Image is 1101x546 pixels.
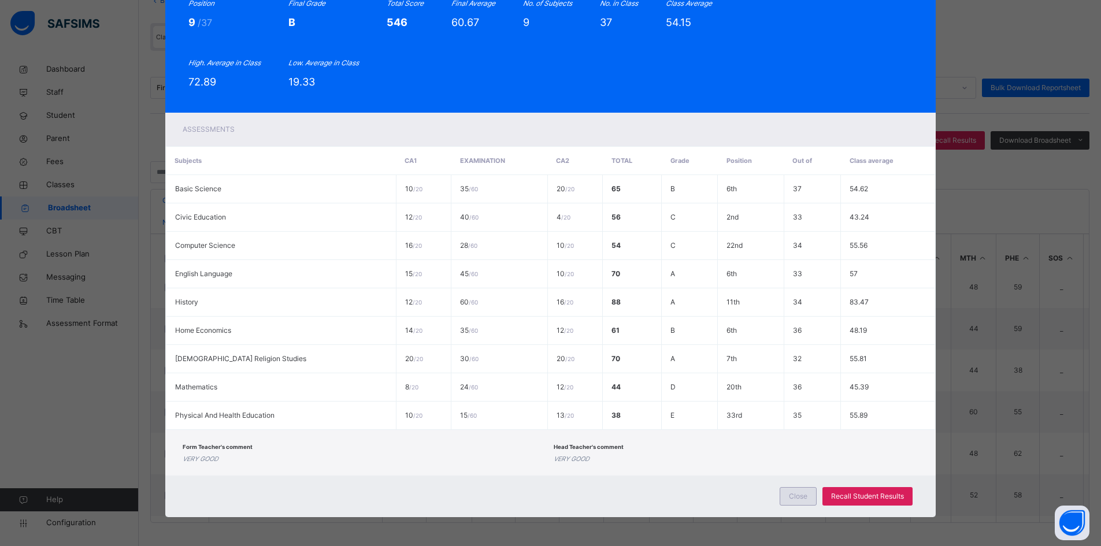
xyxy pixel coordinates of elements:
span: 35 [460,326,478,335]
i: Low. Average in Class [288,58,359,67]
span: B [670,326,675,335]
span: 11th [726,298,740,306]
span: Physical And Health Education [175,411,275,419]
span: 9 [188,16,198,28]
span: / 20 [565,242,574,249]
span: 15 [405,269,422,278]
span: / 20 [564,299,573,306]
span: 20th [726,382,742,391]
span: 6th [726,184,737,193]
span: 10 [557,241,574,250]
span: 10 [405,411,422,419]
span: 65 [611,184,621,193]
span: 4 [557,213,570,221]
span: Basic Science [175,184,221,193]
span: 60.67 [451,16,479,28]
span: 83.47 [850,298,869,306]
span: / 60 [469,355,479,362]
span: / 20 [413,412,422,419]
span: / 60 [468,242,477,249]
span: 12 [405,213,422,221]
span: / 60 [469,185,478,192]
span: 40 [460,213,479,221]
span: 36 [793,326,802,335]
span: 12 [557,326,573,335]
span: 16 [405,241,422,250]
span: / 20 [413,270,422,277]
span: 54.15 [666,16,691,28]
span: 6th [726,269,737,278]
span: 37 [600,16,612,28]
span: 57 [850,269,858,278]
span: Grade [670,157,689,165]
span: 15 [460,411,477,419]
span: E [670,411,674,419]
span: 10 [405,184,422,193]
span: 56 [611,213,621,221]
span: 44 [611,382,621,391]
span: / 20 [409,384,418,391]
span: / 20 [413,299,422,306]
span: A [670,269,675,278]
span: EXAMINATION [460,157,505,165]
span: 12 [557,382,573,391]
span: 33rd [726,411,742,419]
span: 6th [726,326,737,335]
span: 36 [793,382,802,391]
span: 7th [726,354,737,363]
span: Position [726,157,752,165]
span: 70 [611,354,620,363]
span: 55.56 [850,241,868,250]
span: C [670,213,676,221]
span: / 60 [469,327,478,334]
span: Civic Education [175,213,226,221]
span: / 60 [469,270,478,277]
span: / 20 [565,270,574,277]
span: 48.19 [850,326,867,335]
span: 60 [460,298,478,306]
span: English Language [175,269,232,278]
span: / 20 [564,327,573,334]
span: CA2 [556,157,569,165]
span: 37 [793,184,802,193]
span: 34 [793,241,802,250]
span: 55.89 [850,411,868,419]
span: Computer Science [175,241,235,250]
span: Close [789,491,807,502]
span: Recall Student Results [831,491,904,502]
span: 34 [793,298,802,306]
span: Total [611,157,632,165]
span: 14 [405,326,422,335]
span: Form Teacher's comment [183,444,253,450]
span: 54 [611,241,621,250]
span: /37 [198,17,212,28]
span: / 20 [561,214,570,221]
i: VERY GOOD [554,455,590,463]
span: CA1 [405,157,417,165]
span: / 20 [414,355,423,362]
span: Class average [850,157,894,165]
span: 9 [523,16,529,28]
span: / 20 [413,327,422,334]
span: 43.24 [850,213,869,221]
span: Out of [792,157,812,165]
i: VERY GOOD [183,455,218,463]
span: / 20 [413,185,422,192]
i: High. Average in Class [188,58,261,67]
span: / 20 [565,412,574,419]
span: Head Teacher's comment [554,444,624,450]
span: 70 [611,269,620,278]
span: C [670,241,676,250]
span: 54.62 [850,184,868,193]
span: 28 [460,241,477,250]
span: 2nd [726,213,739,221]
span: 55.81 [850,354,867,363]
span: / 20 [413,214,422,221]
span: 38 [611,411,621,419]
span: A [670,298,675,306]
span: 8 [405,382,418,391]
span: 45.39 [850,382,869,391]
span: / 60 [469,384,478,391]
span: 16 [557,298,573,306]
span: A [670,354,675,363]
